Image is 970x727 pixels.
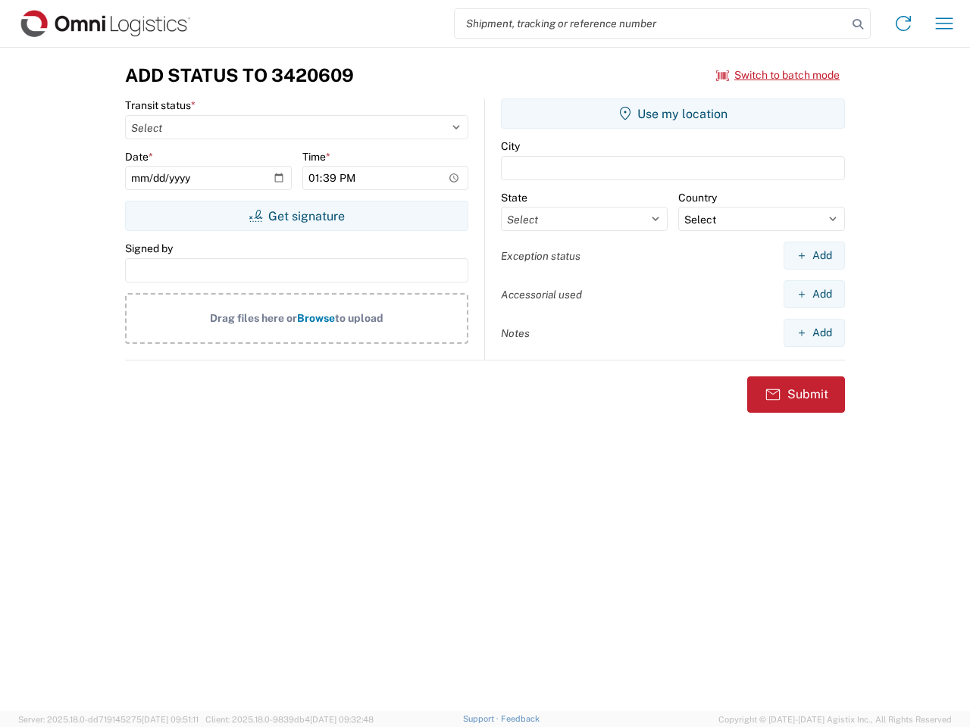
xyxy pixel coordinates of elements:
[501,326,530,340] label: Notes
[501,139,520,153] label: City
[125,150,153,164] label: Date
[142,715,199,724] span: [DATE] 09:51:11
[125,98,196,112] label: Transit status
[205,715,374,724] span: Client: 2025.18.0-9839db4
[455,9,847,38] input: Shipment, tracking or reference number
[501,98,845,129] button: Use my location
[18,715,199,724] span: Server: 2025.18.0-dd719145275
[125,242,173,255] label: Signed by
[302,150,330,164] label: Time
[210,312,297,324] span: Drag files here or
[784,280,845,308] button: Add
[501,288,582,301] label: Accessorial used
[784,242,845,270] button: Add
[678,191,717,204] label: Country
[125,201,468,231] button: Get signature
[718,713,952,726] span: Copyright © [DATE]-[DATE] Agistix Inc., All Rights Reserved
[501,714,540,723] a: Feedback
[297,312,335,324] span: Browse
[747,376,845,413] button: Submit
[501,191,527,204] label: State
[125,64,354,86] h3: Add Status to 3420609
[784,319,845,347] button: Add
[463,714,501,723] a: Support
[310,715,374,724] span: [DATE] 09:32:48
[335,312,383,324] span: to upload
[501,249,580,263] label: Exception status
[716,63,840,88] button: Switch to batch mode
